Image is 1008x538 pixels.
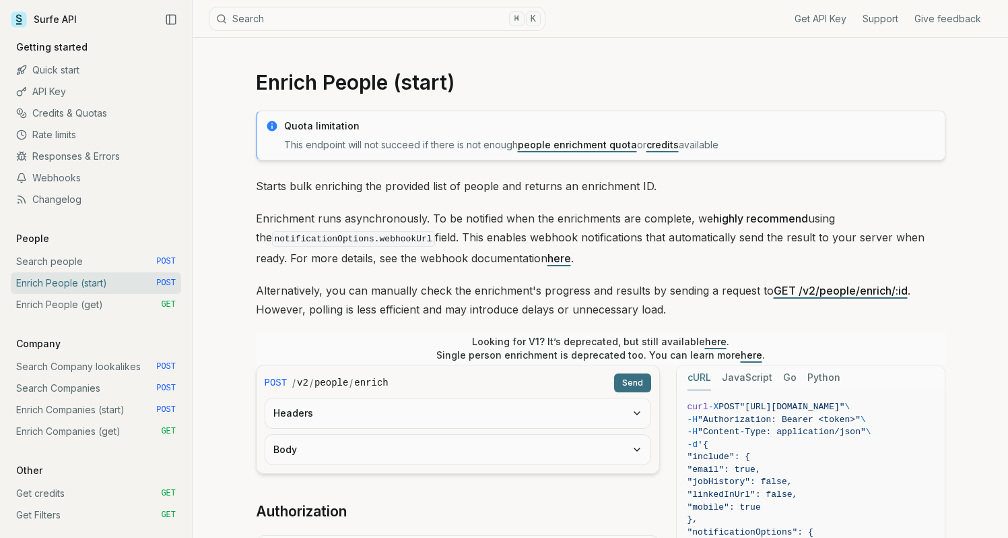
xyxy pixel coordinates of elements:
[256,70,945,94] h1: Enrich People (start)
[687,452,751,462] span: "include": {
[698,440,708,450] span: '{
[741,349,762,361] a: here
[687,365,711,390] button: cURL
[11,294,181,316] a: Enrich People (get) GET
[256,177,945,196] p: Starts bulk enriching the provided list of people and returns an enrichment ID.
[845,402,850,412] span: \
[156,256,176,267] span: POST
[705,336,727,347] a: here
[687,402,708,412] span: curl
[807,365,840,390] button: Python
[687,427,698,437] span: -H
[265,376,288,390] span: POST
[354,376,388,390] code: enrich
[795,12,846,26] a: Get API Key
[687,415,698,425] span: -H
[687,440,698,450] span: -d
[687,514,698,525] span: },
[11,337,66,351] p: Company
[11,356,181,378] a: Search Company lookalikes POST
[914,12,981,26] a: Give feedback
[310,376,313,390] span: /
[161,9,181,30] button: Collapse Sidebar
[161,426,176,437] span: GET
[11,421,181,442] a: Enrich Companies (get) GET
[11,102,181,124] a: Credits & Quotas
[11,483,181,504] a: Get credits GET
[708,402,719,412] span: -X
[547,251,571,265] a: here
[614,373,651,392] button: Send
[297,376,308,390] code: v2
[11,59,181,81] a: Quick start
[436,335,765,362] p: Looking for V1? It’s deprecated, but still available . Single person enrichment is deprecated too...
[156,383,176,394] span: POST
[718,402,739,412] span: POST
[11,189,181,210] a: Changelog
[156,361,176,372] span: POST
[284,119,937,133] p: Quota limitation
[11,146,181,167] a: Responses & Errors
[687,465,761,475] span: "email": true,
[256,502,347,521] a: Authorization
[722,365,772,390] button: JavaScript
[272,231,435,247] code: notificationOptions.webhookUrl
[11,232,55,245] p: People
[265,398,650,428] button: Headers
[861,415,866,425] span: \
[11,504,181,526] a: Get Filters GET
[687,502,761,512] span: "mobile": true
[209,7,545,31] button: Search⌘K
[783,365,797,390] button: Go
[161,488,176,499] span: GET
[11,124,181,146] a: Rate limits
[698,427,866,437] span: "Content-Type: application/json"
[11,9,77,30] a: Surfe API
[518,139,637,150] a: people enrichment quota
[646,139,679,150] a: credits
[687,489,798,500] span: "linkedInUrl": false,
[11,81,181,102] a: API Key
[11,399,181,421] a: Enrich Companies (start) POST
[509,11,524,26] kbd: ⌘
[11,272,181,294] a: Enrich People (start) POST
[863,12,898,26] a: Support
[11,40,93,54] p: Getting started
[256,281,945,319] p: Alternatively, you can manually check the enrichment's progress and results by sending a request ...
[314,376,348,390] code: people
[740,402,845,412] span: "[URL][DOMAIN_NAME]"
[687,527,813,537] span: "notificationOptions": {
[265,435,650,465] button: Body
[11,378,181,399] a: Search Companies POST
[256,209,945,268] p: Enrichment runs asynchronously. To be notified when the enrichments are complete, we using the fi...
[526,11,541,26] kbd: K
[866,427,871,437] span: \
[156,405,176,415] span: POST
[292,376,296,390] span: /
[713,212,808,225] strong: highly recommend
[349,376,353,390] span: /
[11,464,48,477] p: Other
[774,284,908,297] a: GET /v2/people/enrich/:id
[284,138,937,152] p: This endpoint will not succeed if there is not enough or available
[687,477,793,487] span: "jobHistory": false,
[156,278,176,289] span: POST
[161,510,176,520] span: GET
[698,415,861,425] span: "Authorization: Bearer <token>"
[161,299,176,310] span: GET
[11,251,181,272] a: Search people POST
[11,167,181,189] a: Webhooks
